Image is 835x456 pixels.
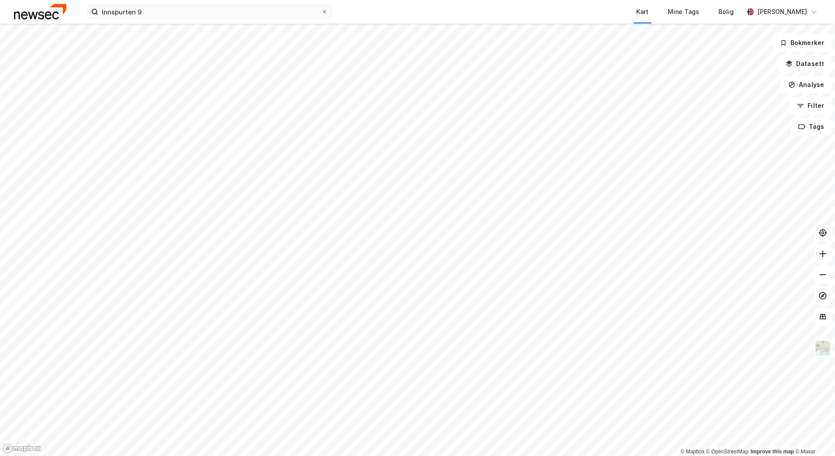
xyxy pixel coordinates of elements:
[791,118,832,135] button: Tags
[790,97,832,114] button: Filter
[778,55,832,73] button: Datasett
[98,5,321,18] input: Søk på adresse, matrikkel, gårdeiere, leietakere eller personer
[791,414,835,456] iframe: Chat Widget
[636,7,649,17] div: Kart
[3,443,41,453] a: Mapbox homepage
[781,76,832,93] button: Analyse
[814,340,831,356] img: Z
[706,449,749,455] a: OpenStreetMap
[773,34,832,52] button: Bokmerker
[751,449,794,455] a: Improve this map
[718,7,734,17] div: Bolig
[791,414,835,456] div: Kontrollprogram for chat
[680,449,704,455] a: Mapbox
[757,7,807,17] div: [PERSON_NAME]
[668,7,699,17] div: Mine Tags
[14,4,66,19] img: newsec-logo.f6e21ccffca1b3a03d2d.png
